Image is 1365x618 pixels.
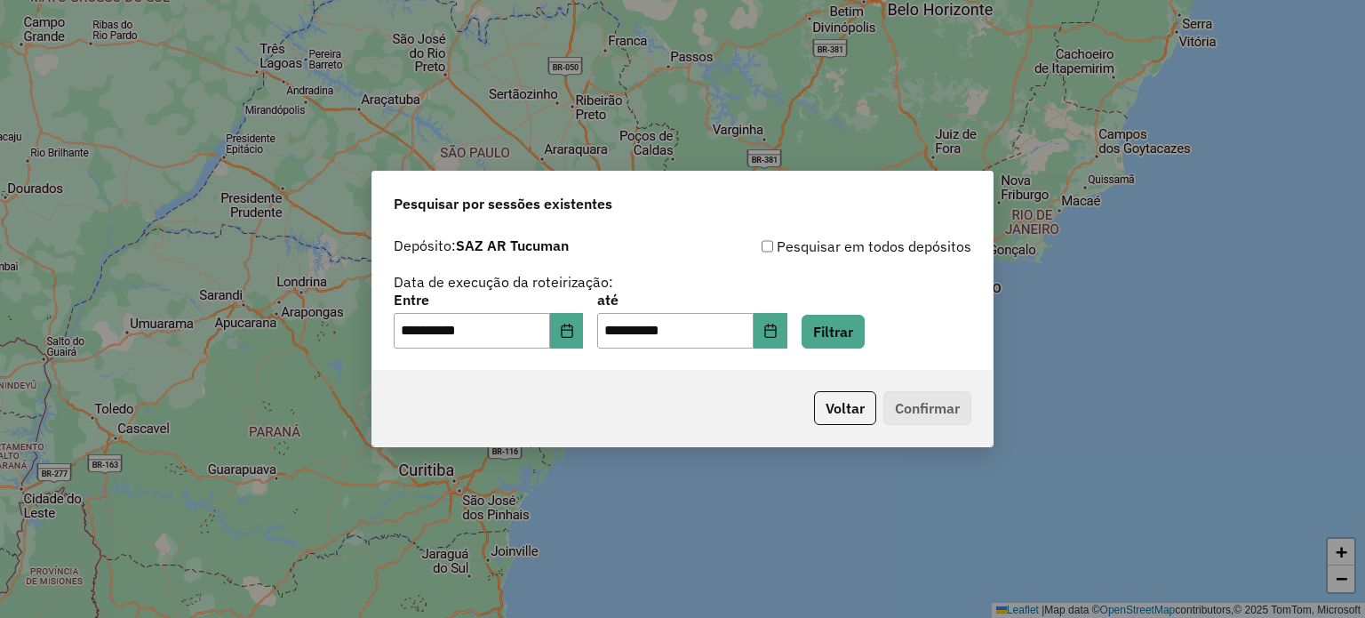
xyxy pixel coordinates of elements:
button: Choose Date [754,313,787,349]
label: até [597,289,786,310]
span: Pesquisar por sessões existentes [394,193,612,214]
strong: SAZ AR Tucuman [456,237,569,254]
label: Entre [394,289,583,310]
button: Filtrar [802,315,865,349]
label: Data de execução da roteirização: [394,271,613,293]
button: Voltar [814,391,876,425]
label: Depósito: [394,235,569,256]
div: Pesquisar em todos depósitos [682,236,971,257]
button: Choose Date [550,313,584,349]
